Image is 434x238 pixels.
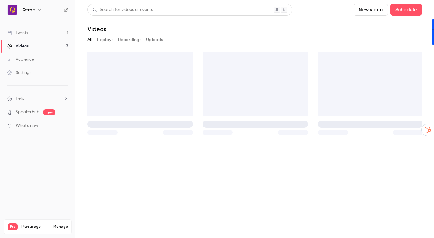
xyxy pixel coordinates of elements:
li: help-dropdown-opener [7,95,68,102]
a: SpeakerHub [16,109,39,115]
h6: Qtrac [22,7,35,13]
div: Settings [7,70,31,76]
iframe: Noticeable Trigger [61,123,68,129]
span: Plan usage [21,224,50,229]
button: All [87,35,92,45]
div: Search for videos or events [93,7,153,13]
button: Uploads [146,35,163,45]
div: Audience [7,56,34,63]
h1: Videos [87,25,106,33]
div: Videos [7,43,29,49]
button: Schedule [390,4,422,16]
a: Manage [53,224,68,229]
img: Qtrac [8,5,17,15]
button: New video [354,4,388,16]
section: Videos [87,4,422,234]
div: Events [7,30,28,36]
span: new [43,109,55,115]
span: Help [16,95,24,102]
button: Replays [97,35,113,45]
button: Recordings [118,35,141,45]
span: Pro [8,223,18,230]
span: What's new [16,123,38,129]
